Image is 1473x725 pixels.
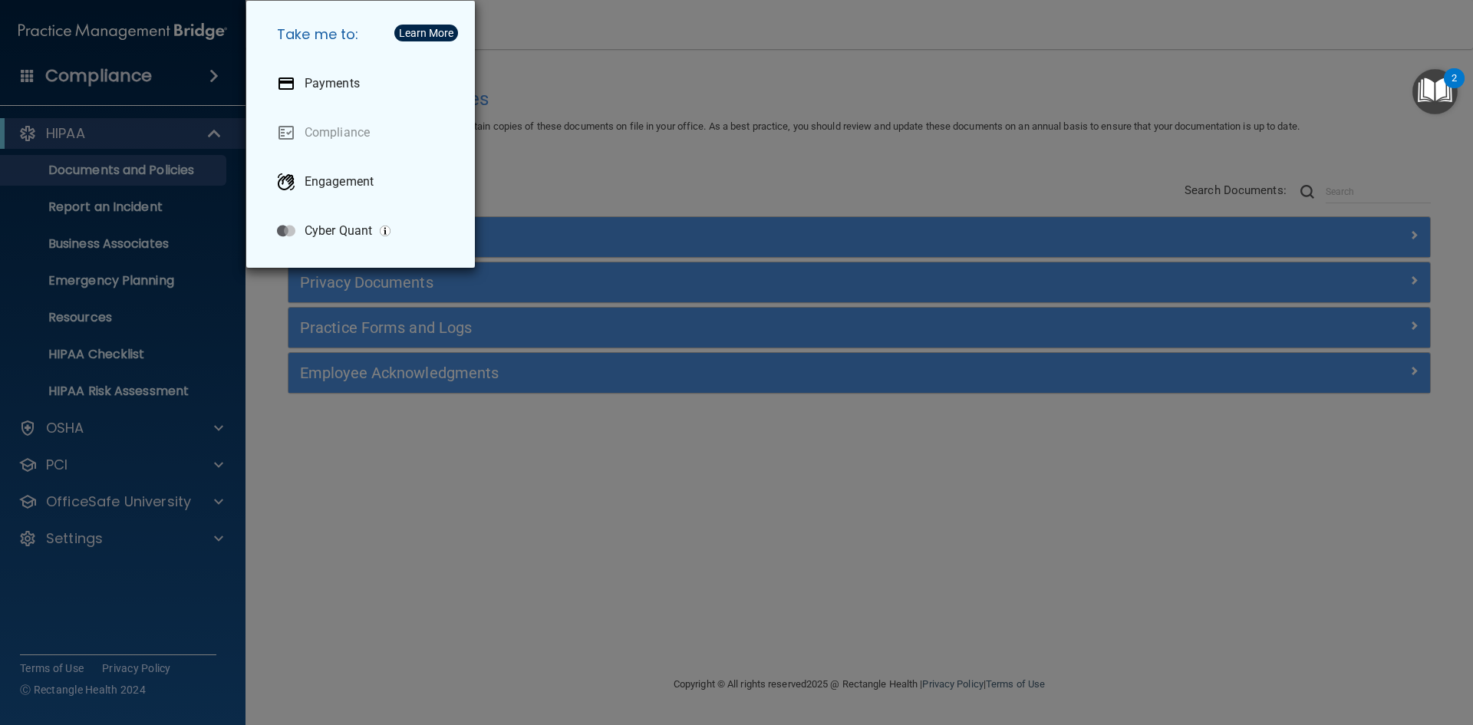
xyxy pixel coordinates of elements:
[399,28,453,38] div: Learn More
[1412,69,1458,114] button: Open Resource Center, 2 new notifications
[1452,78,1457,98] div: 2
[265,62,463,105] a: Payments
[1208,616,1455,677] iframe: Drift Widget Chat Controller
[265,111,463,154] a: Compliance
[394,25,458,41] button: Learn More
[305,76,360,91] p: Payments
[265,160,463,203] a: Engagement
[305,174,374,189] p: Engagement
[265,209,463,252] a: Cyber Quant
[305,223,372,239] p: Cyber Quant
[265,13,463,56] h5: Take me to:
